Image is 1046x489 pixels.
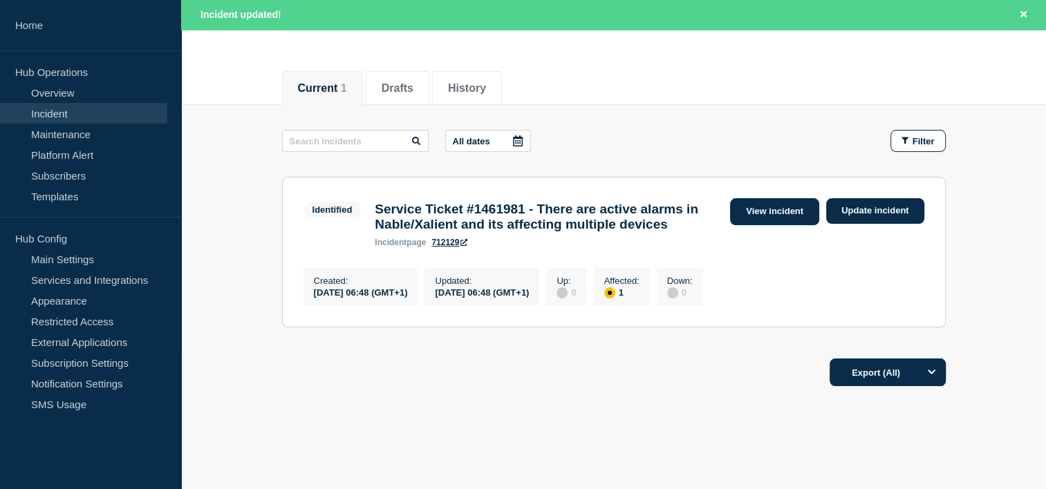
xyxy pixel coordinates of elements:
[303,202,362,218] span: Identified
[826,198,924,224] a: Update incident
[431,238,467,247] a: 712129
[890,130,946,152] button: Filter
[830,358,946,386] button: Export (All)
[1015,7,1032,23] button: Close banner
[667,286,693,298] div: 0
[557,286,576,298] div: 0
[604,287,615,298] div: affected
[453,136,490,146] p: All dates
[435,276,529,286] p: Updated :
[382,82,413,95] button: Drafts
[918,358,946,386] button: Options
[913,136,935,146] span: Filter
[314,286,408,298] div: [DATE] 06:48 (GMT+1)
[341,82,347,94] span: 1
[557,276,576,286] p: Up :
[200,9,281,20] span: Incident updated!
[604,286,639,298] div: 1
[435,286,529,298] div: [DATE] 06:48 (GMT+1)
[730,198,819,225] a: View incident
[445,130,531,152] button: All dates
[282,130,429,152] input: Search incidents
[667,287,678,298] div: disabled
[375,238,407,247] span: incident
[298,82,347,95] button: Current 1
[375,238,426,247] p: page
[448,82,486,95] button: History
[557,287,568,298] div: disabled
[604,276,639,286] p: Affected :
[314,276,408,286] p: Created :
[667,276,693,286] p: Down :
[375,202,723,232] h3: Service Ticket #1461981 - There are active alarms in Nable/Xalient and its affecting multiple dev...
